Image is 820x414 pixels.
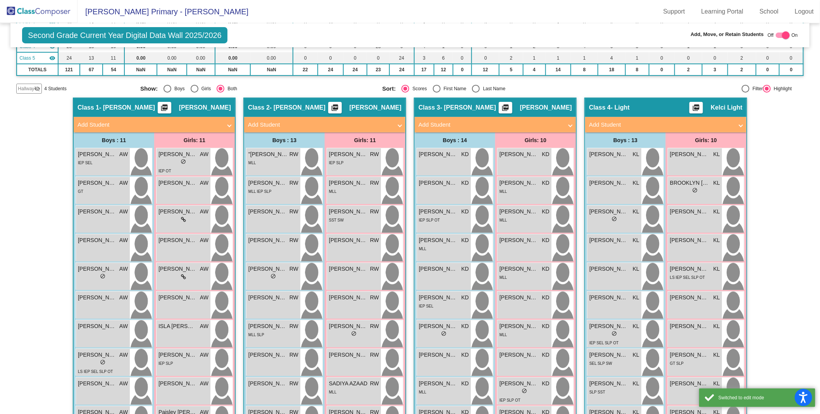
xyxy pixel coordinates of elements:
[78,104,99,112] span: Class 1
[160,104,169,115] mat-icon: picture_as_pdf
[224,85,237,92] div: Both
[713,236,720,244] span: KL
[522,388,527,393] span: do_not_disturb_alt
[542,208,550,216] span: KD
[779,52,803,64] td: 0
[585,117,746,132] mat-expansion-panel-header: Add Student
[78,179,117,187] span: [PERSON_NAME]
[248,351,287,359] span: [PERSON_NAME]
[351,331,357,336] span: do_not_disturb_alt
[244,132,325,148] div: Boys : 13
[78,380,117,388] span: [PERSON_NAME]
[187,52,215,64] td: 0.00
[500,265,538,273] span: [PERSON_NAME]
[419,208,458,216] span: [PERSON_NAME] [PERSON_NAME]
[500,275,507,280] span: MLL
[713,322,720,330] span: KL
[119,351,128,359] span: AW
[500,218,507,222] span: MLL
[329,161,344,165] span: IEP SLP
[542,179,550,187] span: KD
[692,104,701,115] mat-icon: picture_as_pdf
[789,5,820,18] a: Logout
[633,380,639,388] span: KL
[78,150,117,158] span: [PERSON_NAME]
[100,359,105,365] span: do_not_disturb_alt
[329,322,368,330] span: [PERSON_NAME]
[200,265,208,273] span: AW
[215,52,250,64] td: 0.00
[441,85,467,92] div: First Name
[248,265,287,273] span: [PERSON_NAME]
[756,52,779,64] td: 0
[248,150,287,158] span: "[PERSON_NAME] ""[PERSON_NAME]""" [PERSON_NAME]
[78,161,93,165] span: IEP SEL
[289,322,298,330] span: RW
[415,132,495,148] div: Boys : 14
[250,52,293,64] td: 0.00
[589,361,612,366] span: SEL SLP SW
[542,150,550,158] span: KD
[499,102,512,113] button: Print Students Details
[472,64,499,76] td: 12
[248,294,287,302] span: [PERSON_NAME]
[500,179,538,187] span: [PERSON_NAME]
[649,52,675,64] td: 0
[691,31,764,38] span: Add, Move, or Retain Students
[670,236,709,244] span: [PERSON_NAME]
[158,179,197,187] span: [PERSON_NAME]
[248,333,264,337] span: MLL SLP
[500,294,538,302] span: [PERSON_NAME]
[542,236,550,244] span: KD
[409,85,427,92] div: Scores
[713,294,720,302] span: KL
[589,294,628,302] span: [PERSON_NAME]
[670,361,684,366] span: GT SLP
[350,104,401,112] span: [PERSON_NAME]
[501,104,510,115] mat-icon: picture_as_pdf
[462,351,469,359] span: KD
[119,150,128,158] span: AW
[119,322,128,330] span: AW
[675,52,702,64] td: 0
[78,322,117,330] span: [PERSON_NAME]
[367,52,389,64] td: 0
[119,236,128,244] span: AW
[713,179,720,187] span: KL
[520,104,572,112] span: [PERSON_NAME]
[370,351,379,359] span: RW
[713,208,720,216] span: KL
[692,187,698,193] span: do_not_disturb_alt
[119,380,128,388] span: AW
[200,179,208,187] span: AW
[34,86,40,92] mat-icon: visibility_off
[80,52,103,64] td: 13
[670,208,709,216] span: [PERSON_NAME]
[289,150,298,158] span: RW
[119,294,128,302] span: AW
[329,265,368,273] span: [PERSON_NAME]
[58,52,80,64] td: 24
[419,380,458,388] span: [PERSON_NAME]
[419,247,426,251] span: MLL
[500,333,507,337] span: MLL
[695,5,750,18] a: Learning Portal
[589,380,628,388] span: [PERSON_NAME]
[99,104,155,112] span: - [PERSON_NAME]
[462,150,469,158] span: KD
[571,64,598,76] td: 8
[792,32,798,39] span: On
[370,150,379,158] span: RW
[248,189,271,194] span: MLL IEP SLP
[215,64,250,76] td: NaN
[389,64,414,76] td: 24
[78,294,117,302] span: [PERSON_NAME]
[154,132,235,148] div: Girls: 11
[179,104,231,112] span: [PERSON_NAME]
[74,132,154,148] div: Boys : 11
[200,208,208,216] span: AW
[589,236,628,244] span: [PERSON_NAME]
[382,85,396,92] span: Sort:
[419,390,426,394] span: MLL
[546,64,571,76] td: 14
